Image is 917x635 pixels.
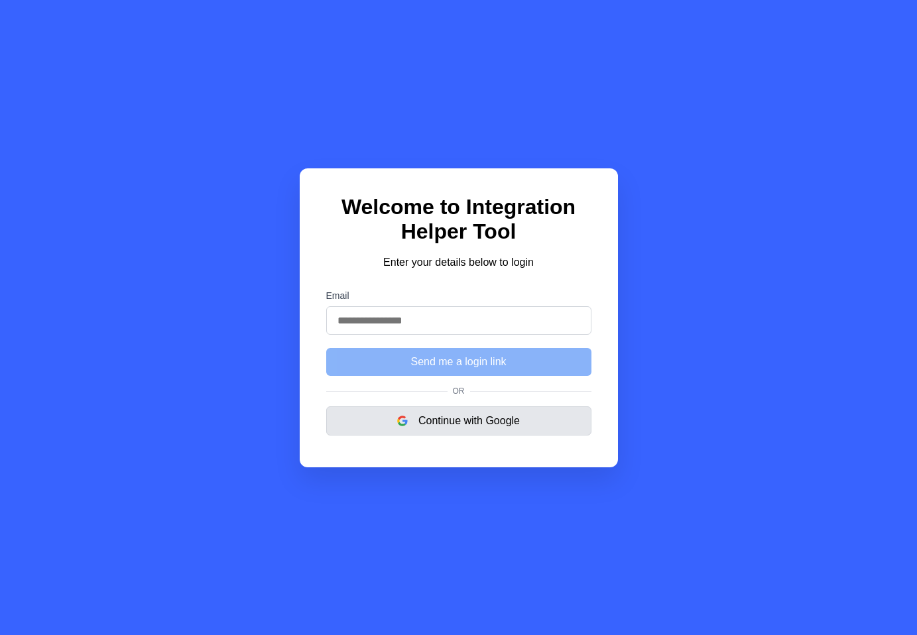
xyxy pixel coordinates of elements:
[397,416,408,426] img: google logo
[326,406,591,435] button: Continue with Google
[326,348,591,376] button: Send me a login link
[326,290,591,301] label: Email
[448,386,470,396] span: Or
[326,195,591,244] h1: Welcome to Integration Helper Tool
[326,255,591,270] p: Enter your details below to login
